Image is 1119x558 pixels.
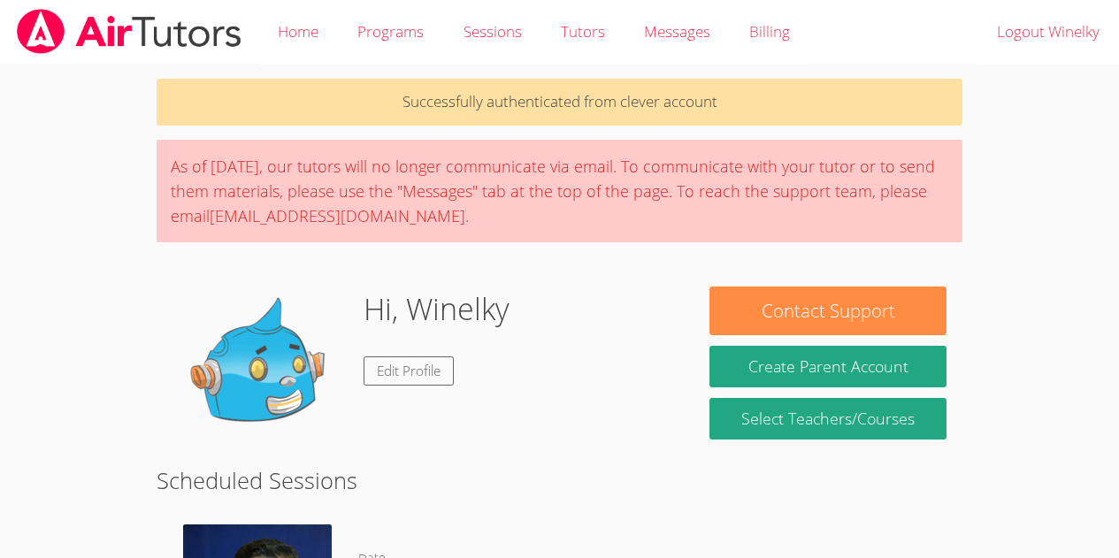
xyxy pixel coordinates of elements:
a: Select Teachers/Courses [709,398,946,440]
h1: Hi, Winelky [364,287,510,332]
p: Successfully authenticated from clever account [157,79,962,126]
a: Edit Profile [364,356,454,386]
button: Contact Support [709,287,946,335]
img: default.png [172,287,349,463]
span: Messages [644,21,710,42]
button: Create Parent Account [709,346,946,387]
img: airtutors_banner-c4298cdbf04f3fff15de1276eac7730deb9818008684d7c2e4769d2f7ddbe033.png [15,9,243,54]
h2: Scheduled Sessions [157,463,962,497]
div: As of [DATE], our tutors will no longer communicate via email. To communicate with your tutor or ... [157,140,962,242]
